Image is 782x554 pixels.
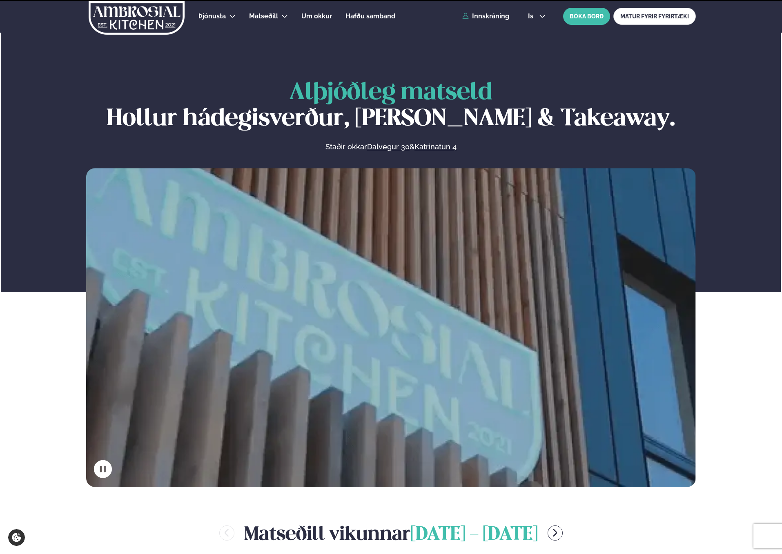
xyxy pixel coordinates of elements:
button: is [521,13,552,20]
a: Um okkur [301,11,332,21]
span: Þjónusta [198,12,226,20]
span: Alþjóðleg matseld [289,82,492,104]
a: Cookie settings [8,529,25,546]
h1: Hollur hádegisverður, [PERSON_NAME] & Takeaway. [86,80,696,132]
a: Hafðu samband [345,11,395,21]
a: Þjónusta [198,11,226,21]
button: menu-btn-right [548,525,563,541]
span: [DATE] - [DATE] [410,526,538,544]
p: Staðir okkar & [236,142,545,152]
a: Matseðill [249,11,278,21]
a: Katrinatun 4 [414,142,457,152]
span: is [528,13,536,20]
a: MATUR FYRIR FYRIRTÆKI [613,8,696,25]
span: Hafðu samband [345,12,395,20]
a: Innskráning [462,13,509,20]
button: menu-btn-left [219,525,234,541]
h2: Matseðill vikunnar [244,520,538,546]
span: Um okkur [301,12,332,20]
span: Matseðill [249,12,278,20]
a: Dalvegur 30 [367,142,410,152]
button: BÓKA BORÐ [563,8,610,25]
img: logo [88,1,185,35]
